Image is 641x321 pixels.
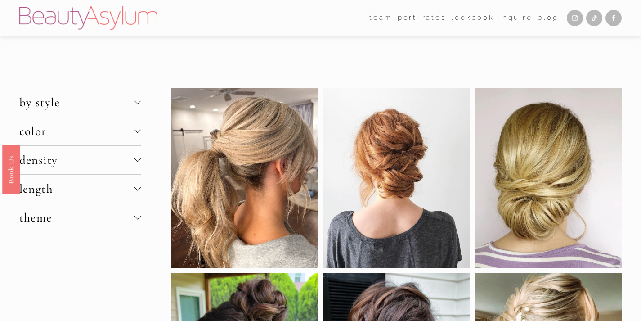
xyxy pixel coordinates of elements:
a: Inquire [499,11,533,25]
span: density [19,153,134,167]
button: color [19,117,141,145]
span: team [369,12,392,24]
a: port [398,11,417,25]
a: Lookbook [451,11,494,25]
a: folder dropdown [369,11,392,25]
a: Facebook [605,10,622,26]
button: length [19,175,141,203]
button: by style [19,88,141,117]
a: Rates [422,11,446,25]
a: TikTok [586,10,602,26]
span: theme [19,210,134,225]
span: color [19,124,134,139]
a: Instagram [567,10,583,26]
span: by style [19,95,134,110]
span: length [19,181,134,196]
a: Book Us [2,145,20,194]
button: density [19,146,141,174]
img: Beauty Asylum | Bridal Hair &amp; Makeup Charlotte &amp; Atlanta [19,6,157,30]
a: Blog [538,11,558,25]
button: theme [19,203,141,232]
